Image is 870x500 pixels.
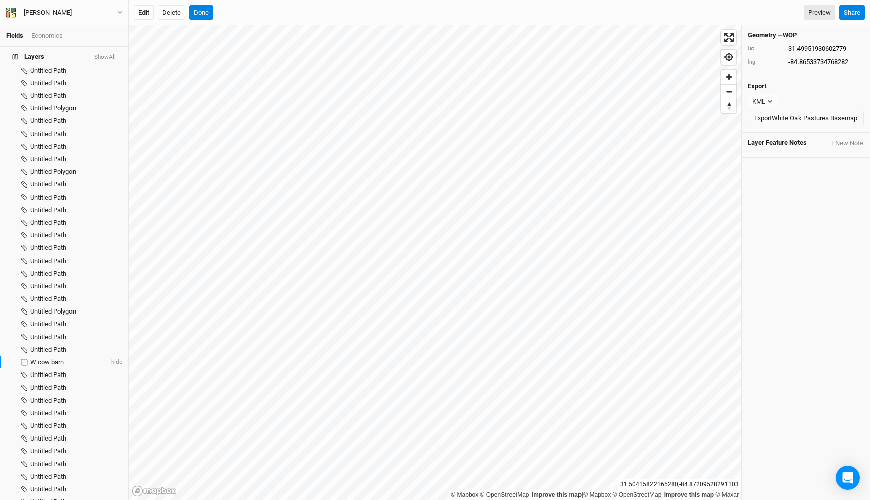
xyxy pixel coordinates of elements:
span: W cow barn [30,358,64,366]
div: Untitled Path [30,143,122,151]
a: Preview [804,5,835,20]
button: ShowAll [94,54,116,61]
span: Untitled Path [30,143,66,150]
a: OpenStreetMap [480,491,529,498]
span: Untitled Path [30,257,66,265]
div: Economics [31,31,63,40]
button: Enter fullscreen [721,30,736,45]
button: Share [839,5,865,20]
div: Untitled Path [30,231,122,239]
a: OpenStreetMap [613,491,662,498]
button: Zoom in [721,70,736,84]
span: Untitled Path [30,117,66,124]
span: Untitled Path [30,447,66,455]
div: Untitled Path [30,371,122,379]
div: Untitled Path [30,434,122,443]
a: Improve this map [664,491,714,498]
div: Untitled Path [30,244,122,252]
span: Untitled Path [30,206,66,214]
span: Untitled Polygon [30,168,76,175]
button: Find my location [721,50,736,65]
div: Untitled Path [30,295,122,303]
span: Untitled Path [30,67,66,74]
div: Untitled Path [30,409,122,417]
div: Untitled Path [30,422,122,430]
button: Zoom out [721,84,736,99]
span: Untitled Path [30,231,66,239]
span: Reset bearing to north [721,99,736,113]
a: Maxar [715,491,739,498]
div: Untitled Path [30,117,122,125]
button: ExportWhite Oak Pastures Basemap [748,111,864,126]
span: Untitled Path [30,92,66,99]
div: lat [748,45,783,52]
div: Untitled Path [30,194,122,202]
div: Untitled Path [30,460,122,468]
a: Fields [6,32,23,39]
div: Untitled Path [30,92,122,100]
span: Untitled Path [30,219,66,226]
span: Zoom out [721,85,736,99]
span: Untitled Path [30,384,66,391]
a: Mapbox [451,491,478,498]
div: Untitled Path [30,346,122,354]
span: Untitled Path [30,130,66,138]
div: Untitled Path [30,130,122,138]
canvas: Map [129,25,741,500]
div: | [451,490,739,500]
span: Untitled Path [30,194,66,201]
div: Untitled Path [30,270,122,278]
div: Untitled Polygon [30,104,122,112]
div: Open Intercom Messenger [836,466,860,490]
span: Untitled Polygon [30,104,76,112]
span: Layer Feature Notes [748,139,807,148]
span: Untitled Path [30,295,66,302]
div: Untitled Path [30,79,122,87]
span: Untitled Path [30,333,66,341]
div: lng [748,58,783,66]
button: Delete [158,5,185,20]
div: Untitled Path [30,180,122,189]
div: Untitled Path [30,320,122,328]
div: Untitled Path [30,155,122,163]
span: Untitled Path [30,473,66,480]
div: Untitled Path [30,282,122,290]
span: Untitled Path [30,244,66,252]
button: Done [189,5,213,20]
div: Untitled Polygon [30,168,122,176]
div: Untitled Polygon [30,307,122,316]
h4: Geometry — WOP [748,31,864,39]
span: Untitled Path [30,485,66,493]
span: Untitled Path [30,422,66,429]
div: 31.50415822165280 , -84.87209528291103 [618,479,741,490]
button: KML [748,94,777,109]
div: W cow barn [30,358,109,366]
div: KML [752,97,765,107]
span: Untitled Path [30,155,66,163]
div: Untitled Path [30,397,122,405]
span: Untitled Path [30,180,66,188]
span: Untitled Path [30,320,66,328]
div: Untitled Path [30,206,122,214]
a: Mapbox [583,491,611,498]
div: Untitled Path [30,67,122,75]
div: Untitled Path [30,485,122,493]
div: Untitled Path [30,447,122,455]
span: Untitled Path [30,397,66,404]
div: Untitled Path [30,219,122,227]
a: Improve this map [532,491,582,498]
div: Untitled Path [30,384,122,392]
h4: Export [748,82,864,90]
span: Untitled Path [30,79,66,87]
button: [PERSON_NAME] [5,7,123,18]
a: Mapbox logo [132,485,176,497]
span: Untitled Path [30,409,66,417]
span: hide [109,356,122,368]
span: Untitled Path [30,371,66,379]
button: Edit [134,5,154,20]
span: Untitled Polygon [30,307,76,315]
div: Untitled Path [30,257,122,265]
